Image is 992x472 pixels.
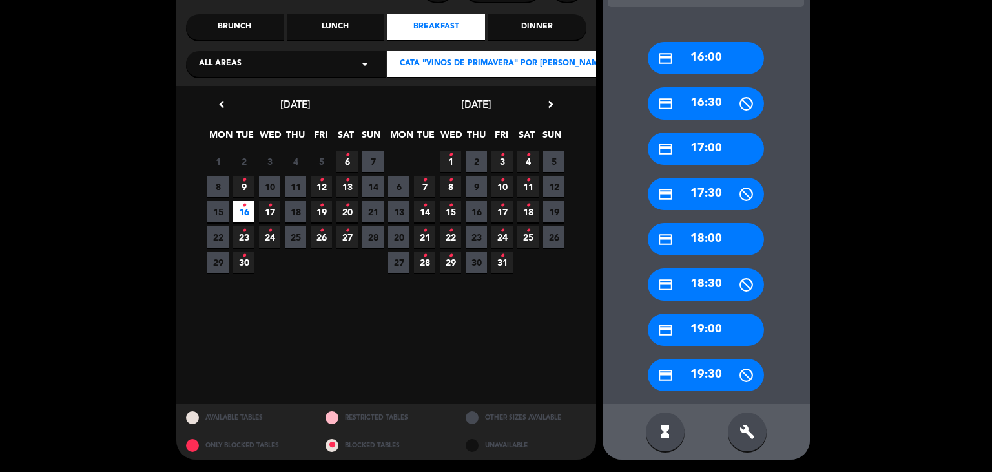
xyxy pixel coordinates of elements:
[316,432,456,460] div: BLOCKED TABLES
[491,252,513,273] span: 31
[517,151,539,172] span: 4
[500,220,504,241] i: •
[648,268,764,301] div: 18:30
[207,226,229,248] span: 22
[260,127,281,149] span: WED
[207,252,229,273] span: 29
[739,424,755,440] i: build
[414,226,435,248] span: 21
[267,220,272,241] i: •
[357,56,373,72] i: arrow_drop_down
[466,176,487,197] span: 9
[422,170,427,191] i: •
[491,176,513,197] span: 10
[242,220,246,241] i: •
[466,151,487,172] span: 2
[648,87,764,120] div: 16:30
[267,195,272,216] i: •
[422,246,427,266] i: •
[657,50,674,67] i: credit_card
[648,42,764,74] div: 16:00
[242,195,246,216] i: •
[345,220,349,241] i: •
[285,201,306,222] span: 18
[285,226,306,248] span: 25
[259,226,280,248] span: 24
[657,186,674,202] i: credit_card
[285,151,306,172] span: 4
[287,14,384,40] div: Lunch
[319,170,324,191] i: •
[242,170,246,191] i: •
[517,176,539,197] span: 11
[176,404,316,432] div: AVAILABLE TABLES
[259,176,280,197] span: 10
[362,151,384,172] span: 7
[466,201,487,222] span: 16
[336,176,358,197] span: 13
[440,201,461,222] span: 15
[657,424,673,440] i: hourglass_full
[311,226,332,248] span: 26
[648,359,764,391] div: 19:30
[345,195,349,216] i: •
[414,176,435,197] span: 7
[215,98,229,111] i: chevron_left
[526,170,530,191] i: •
[388,201,409,222] span: 13
[209,127,231,149] span: MON
[414,201,435,222] span: 14
[657,322,674,338] i: credit_card
[345,170,349,191] i: •
[500,195,504,216] i: •
[316,404,456,432] div: RESTRICTED TABLES
[657,141,674,157] i: credit_card
[234,127,256,149] span: TUE
[176,432,316,460] div: ONLY BLOCKED TABLES
[456,404,596,432] div: OTHER SIZES AVAILABLE
[657,96,674,112] i: credit_card
[648,178,764,210] div: 17:30
[310,127,331,149] span: FRI
[311,151,332,172] span: 5
[526,220,530,241] i: •
[440,127,462,149] span: WED
[657,231,674,248] i: credit_card
[360,127,382,149] span: SUN
[319,220,324,241] i: •
[448,195,453,216] i: •
[657,367,674,383] i: credit_card
[461,98,491,111] span: [DATE]
[648,133,764,165] div: 17:00
[466,252,487,273] span: 30
[422,220,427,241] i: •
[440,252,461,273] span: 29
[336,151,358,172] span: 6
[466,226,487,248] span: 23
[517,201,539,222] span: 18
[541,127,563,149] span: SUN
[440,226,461,248] span: 22
[233,151,254,172] span: 2
[491,201,513,222] span: 17
[336,226,358,248] span: 27
[233,201,254,222] span: 16
[233,252,254,273] span: 30
[388,226,409,248] span: 20
[657,277,674,293] i: credit_card
[335,127,356,149] span: SAT
[543,151,564,172] span: 5
[488,14,586,40] div: Dinner
[648,314,764,346] div: 19:00
[500,246,504,266] i: •
[388,176,409,197] span: 6
[448,246,453,266] i: •
[242,246,246,266] i: •
[415,127,437,149] span: TUE
[207,151,229,172] span: 1
[516,127,537,149] span: SAT
[448,170,453,191] i: •
[345,145,349,166] i: •
[526,145,530,166] i: •
[544,98,557,111] i: chevron_right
